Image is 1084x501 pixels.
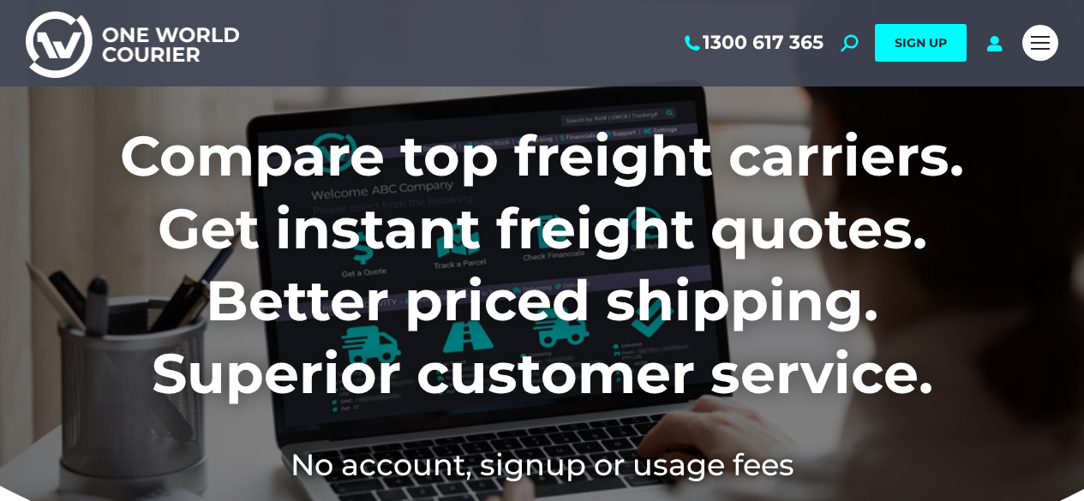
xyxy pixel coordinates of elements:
[895,35,947,51] span: SIGN UP
[26,9,239,78] img: One World Courier
[681,32,823,54] a: 1300 617 365
[1022,25,1058,61] a: Mobile menu icon
[26,444,1058,486] h2: No account, signup or usage fees
[875,24,967,62] a: SIGN UP
[26,120,1058,409] h1: Compare top freight carriers. Get instant freight quotes. Better priced shipping. Superior custom...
